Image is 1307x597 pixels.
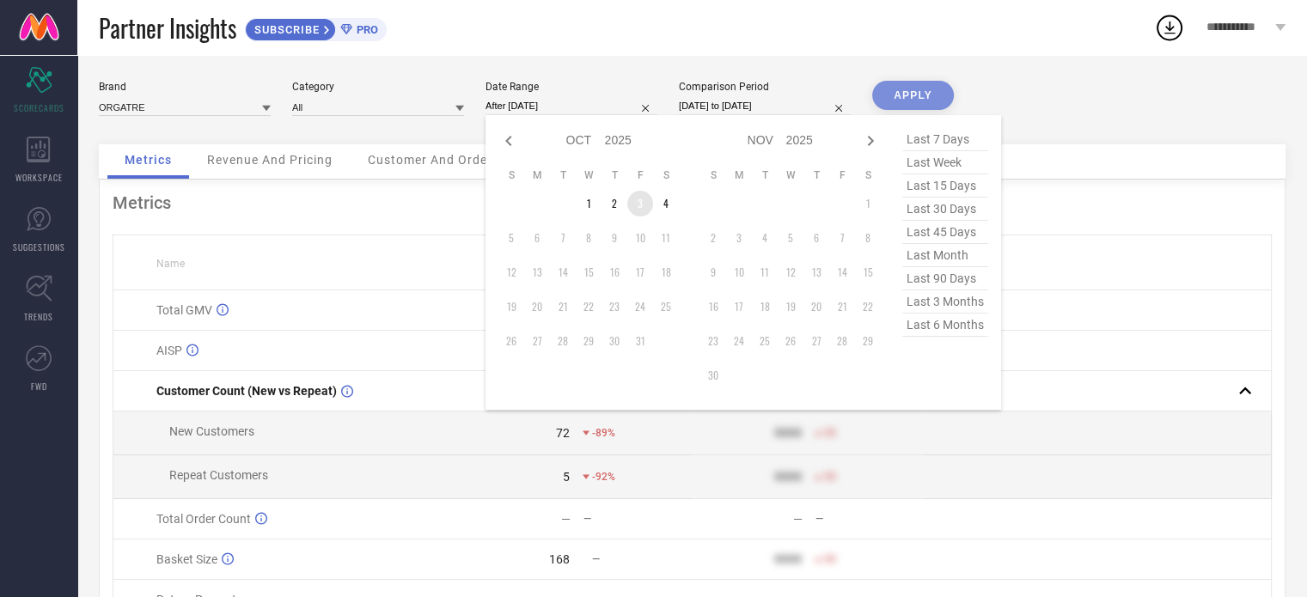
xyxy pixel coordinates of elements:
td: Sat Oct 11 2025 [653,225,679,251]
td: Wed Nov 26 2025 [778,328,803,354]
span: last 30 days [902,198,988,221]
span: Total Order Count [156,512,251,526]
td: Sat Oct 18 2025 [653,259,679,285]
td: Sun Nov 23 2025 [700,328,726,354]
td: Fri Nov 21 2025 [829,294,855,320]
span: New Customers [169,424,254,438]
span: Customer And Orders [368,153,499,167]
span: SUBSCRIBE [246,23,324,36]
td: Fri Nov 28 2025 [829,328,855,354]
span: Customer Count (New vs Repeat) [156,384,337,398]
div: Category [292,81,464,93]
td: Wed Nov 19 2025 [778,294,803,320]
td: Fri Nov 14 2025 [829,259,855,285]
div: 9999 [774,552,802,566]
th: Tuesday [550,168,576,182]
td: Fri Oct 10 2025 [627,225,653,251]
td: Thu Nov 20 2025 [803,294,829,320]
td: Thu Oct 30 2025 [602,328,627,354]
img: website_grey.svg [27,45,41,58]
td: Wed Nov 12 2025 [778,259,803,285]
th: Saturday [855,168,881,182]
div: Comparison Period [679,81,851,93]
span: — [592,553,600,565]
td: Thu Nov 13 2025 [803,259,829,285]
div: v 4.0.25 [48,27,84,41]
div: Domain: [DOMAIN_NAME] [45,45,189,58]
div: — [815,513,923,525]
span: -92% [592,471,615,483]
div: Keywords by Traffic [190,101,290,113]
div: Open download list [1154,12,1185,43]
span: SUGGESTIONS [13,241,65,253]
td: Fri Nov 07 2025 [829,225,855,251]
td: Tue Nov 18 2025 [752,294,778,320]
td: Tue Oct 21 2025 [550,294,576,320]
div: 72 [556,426,570,440]
td: Mon Nov 24 2025 [726,328,752,354]
a: SUBSCRIBEPRO [245,14,387,41]
td: Sun Nov 30 2025 [700,362,726,388]
img: tab_keywords_by_traffic_grey.svg [171,100,185,113]
span: Basket Size [156,552,217,566]
td: Thu Oct 23 2025 [602,294,627,320]
td: Wed Oct 29 2025 [576,328,602,354]
div: Previous month [498,131,519,151]
span: Total GMV [156,303,212,317]
td: Mon Oct 13 2025 [524,259,550,285]
td: Wed Oct 22 2025 [576,294,602,320]
span: last 90 days [902,267,988,290]
td: Tue Oct 07 2025 [550,225,576,251]
input: Select date range [486,97,657,115]
td: Tue Nov 25 2025 [752,328,778,354]
span: Repeat Customers [169,468,268,482]
td: Fri Oct 31 2025 [627,328,653,354]
td: Tue Oct 28 2025 [550,328,576,354]
td: Mon Oct 20 2025 [524,294,550,320]
th: Tuesday [752,168,778,182]
td: Fri Oct 03 2025 [627,191,653,216]
td: Thu Oct 16 2025 [602,259,627,285]
th: Sunday [498,168,524,182]
span: last week [902,151,988,174]
span: 50 [824,427,836,439]
td: Mon Oct 06 2025 [524,225,550,251]
td: Thu Nov 27 2025 [803,328,829,354]
td: Tue Nov 04 2025 [752,225,778,251]
td: Sat Oct 04 2025 [653,191,679,216]
img: logo_orange.svg [27,27,41,41]
input: Select comparison period [679,97,851,115]
td: Wed Oct 08 2025 [576,225,602,251]
td: Wed Oct 15 2025 [576,259,602,285]
div: Metrics [113,192,1272,213]
span: AISP [156,344,182,357]
th: Friday [829,168,855,182]
td: Thu Oct 02 2025 [602,191,627,216]
td: Sun Oct 12 2025 [498,259,524,285]
span: 50 [824,471,836,483]
span: last 45 days [902,221,988,244]
div: — [561,512,571,526]
div: Domain Overview [65,101,154,113]
th: Wednesday [778,168,803,182]
td: Sat Oct 25 2025 [653,294,679,320]
div: 9999 [774,470,802,484]
td: Sun Nov 02 2025 [700,225,726,251]
td: Tue Nov 11 2025 [752,259,778,285]
td: Sat Nov 01 2025 [855,191,881,216]
span: -89% [592,427,615,439]
span: Partner Insights [99,10,236,46]
th: Sunday [700,168,726,182]
span: PRO [352,23,378,36]
td: Sat Nov 15 2025 [855,259,881,285]
span: last 3 months [902,290,988,314]
td: Mon Oct 27 2025 [524,328,550,354]
td: Sun Oct 26 2025 [498,328,524,354]
td: Sat Nov 29 2025 [855,328,881,354]
td: Sun Nov 16 2025 [700,294,726,320]
span: WORKSPACE [15,171,63,184]
td: Sat Nov 08 2025 [855,225,881,251]
th: Friday [627,168,653,182]
span: Name [156,258,185,270]
th: Saturday [653,168,679,182]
